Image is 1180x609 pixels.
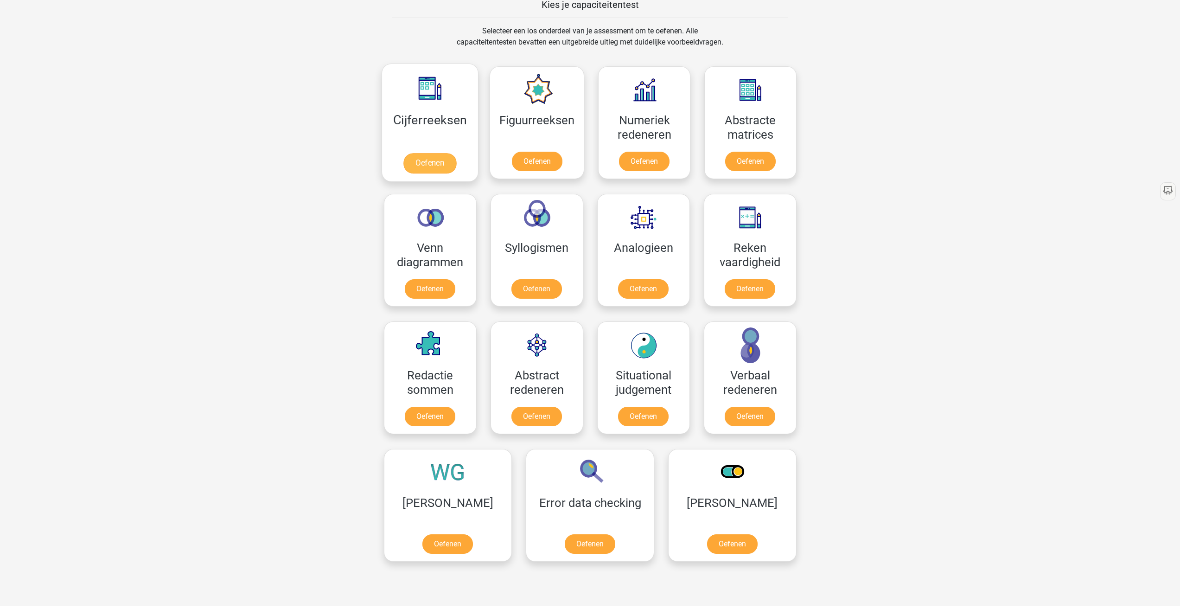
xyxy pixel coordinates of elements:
[725,279,775,299] a: Oefenen
[707,534,758,554] a: Oefenen
[725,152,776,171] a: Oefenen
[422,534,473,554] a: Oefenen
[725,407,775,426] a: Oefenen
[618,407,669,426] a: Oefenen
[448,26,732,59] div: Selecteer een los onderdeel van je assessment om te oefenen. Alle capaciteitentesten bevatten een...
[511,279,562,299] a: Oefenen
[619,152,670,171] a: Oefenen
[512,152,562,171] a: Oefenen
[511,407,562,426] a: Oefenen
[405,407,455,426] a: Oefenen
[405,279,455,299] a: Oefenen
[618,279,669,299] a: Oefenen
[565,534,615,554] a: Oefenen
[403,153,456,173] a: Oefenen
